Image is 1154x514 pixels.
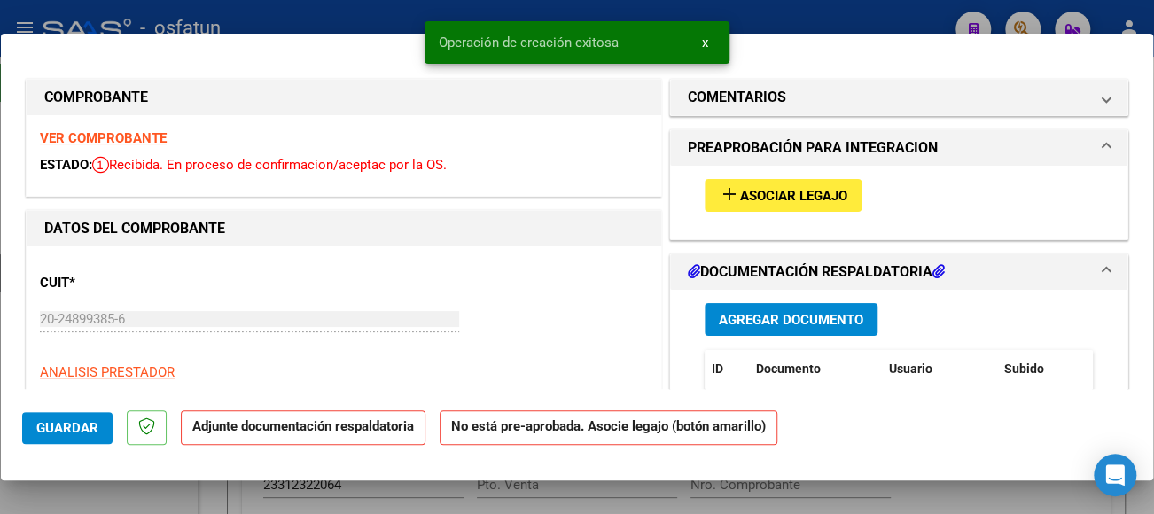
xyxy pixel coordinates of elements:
[1094,454,1136,496] div: Open Intercom Messenger
[36,420,98,436] span: Guardar
[889,362,932,376] span: Usuario
[997,350,1086,388] datatable-header-cell: Subido
[44,89,148,105] strong: COMPROBANTE
[44,220,225,237] strong: DATOS DEL COMPROBANTE
[688,87,786,108] h1: COMENTARIOS
[40,273,222,293] p: CUIT
[40,157,92,173] span: ESTADO:
[719,312,863,328] span: Agregar Documento
[670,130,1127,166] mat-expansion-panel-header: PREAPROBACIÓN PARA INTEGRACION
[882,350,997,388] datatable-header-cell: Usuario
[702,35,708,51] span: x
[719,183,740,205] mat-icon: add
[40,364,175,380] span: ANALISIS PRESTADOR
[670,166,1127,239] div: PREAPROBACIÓN PARA INTEGRACION
[688,261,945,283] h1: DOCUMENTACIÓN RESPALDATORIA
[749,350,882,388] datatable-header-cell: Documento
[705,303,877,336] button: Agregar Documento
[92,157,447,173] span: Recibida. En proceso de confirmacion/aceptac por la OS.
[688,137,938,159] h1: PREAPROBACIÓN PARA INTEGRACION
[40,130,167,146] a: VER COMPROBANTE
[1004,362,1044,376] span: Subido
[192,418,414,434] strong: Adjunte documentación respaldatoria
[740,188,847,204] span: Asociar Legajo
[705,179,862,212] button: Asociar Legajo
[688,27,722,58] button: x
[712,362,723,376] span: ID
[670,254,1127,290] mat-expansion-panel-header: DOCUMENTACIÓN RESPALDATORIA
[22,412,113,444] button: Guardar
[440,410,777,445] strong: No está pre-aprobada. Asocie legajo (botón amarillo)
[756,362,821,376] span: Documento
[705,350,749,388] datatable-header-cell: ID
[439,34,619,51] span: Operación de creación exitosa
[670,80,1127,115] mat-expansion-panel-header: COMENTARIOS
